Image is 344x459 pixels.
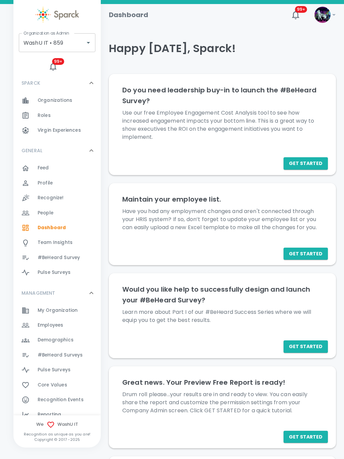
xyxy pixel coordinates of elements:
span: Dashboard [38,224,66,231]
div: SPARCK [13,73,101,93]
h1: Dashboard [109,9,148,20]
p: Copyright © 2017 - 2025 [13,437,101,442]
p: Drum roll please...your results are in and ready to view. You can easily share the report and cus... [122,390,322,415]
a: Employees [13,318,101,333]
a: #BeHeard Surveys [13,348,101,363]
p: Recognition as unique as you are! [13,431,101,437]
span: #BeHeard Surveys [38,352,83,359]
div: MANAGEMENT [13,283,101,303]
p: Use our free Employee Engagement Cost Analysis tool to see how increased engagement impacts your ... [122,109,322,141]
a: Pulse Surveys [13,265,101,280]
label: Organization as Admin [24,30,69,36]
p: GENERAL [21,147,42,154]
a: Virgin Experiences [13,123,101,138]
div: MANAGEMENT [13,303,101,455]
a: Demographics [13,333,101,347]
button: 99+ [47,60,59,73]
a: Organizations [13,93,101,108]
span: Virgin Experiences [38,127,81,134]
span: We WashU IT [13,421,101,429]
a: Roles [13,108,101,123]
a: Sparck logo [13,7,101,23]
button: Get Started [284,340,328,353]
span: Core Values [38,382,67,388]
h6: Great news. Your Preview Free Report is ready! [122,377,322,388]
span: People [38,210,53,216]
a: Profile [13,176,101,191]
div: SPARCK [13,93,101,140]
p: MANAGEMENT [21,290,55,296]
div: GENERAL [13,161,101,283]
a: Dashboard [13,220,101,235]
p: Have you had any employment changes and aren't connected through your HRIS system? If so, don’t f... [122,207,322,232]
span: 99+ [52,58,64,65]
a: Recognize! [13,191,101,205]
span: 99+ [295,6,307,13]
button: 99+ [288,7,304,23]
span: Recognition Events [38,397,84,403]
span: Feed [38,165,49,171]
h4: Happy [DATE], Sparck! [109,42,336,55]
a: Recognition Events [13,392,101,407]
button: Get Started [284,431,328,443]
h6: Would you like help to successfully design and launch your #BeHeard Survey? [122,284,322,305]
button: Open [84,38,93,47]
span: Profile [38,180,53,186]
a: People [13,206,101,220]
div: GENERAL [13,140,101,161]
span: Roles [38,112,51,119]
span: Pulse Surveys [38,269,71,276]
a: Pulse Surveys [13,363,101,377]
span: Employees [38,322,63,329]
a: Team Insights [13,235,101,250]
h6: Do you need leadership buy-in to launch the #BeHeard Survey? [122,85,322,106]
img: Picture of Sparck [314,7,331,23]
a: Core Values [13,378,101,392]
h6: Maintain your employee list. [122,194,322,205]
a: #BeHeard Survey [13,250,101,265]
span: My Organization [38,307,78,314]
p: Learn more about Part I of our #BeHeard Success Series where we will equip you to get the best re... [122,308,322,324]
img: Sparck logo [35,7,79,23]
span: Pulse Surveys [38,367,71,373]
span: Demographics [38,337,74,343]
span: Recognize! [38,195,64,201]
span: Reporting [38,411,61,418]
button: Get Started [284,157,328,170]
span: Team Insights [38,239,73,246]
button: Get Started [284,248,328,260]
span: #BeHeard Survey [38,254,80,261]
a: Feed [13,161,101,175]
span: Organizations [38,97,72,104]
a: Reporting [13,407,101,422]
a: My Organization [13,303,101,318]
p: SPARCK [21,80,40,86]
